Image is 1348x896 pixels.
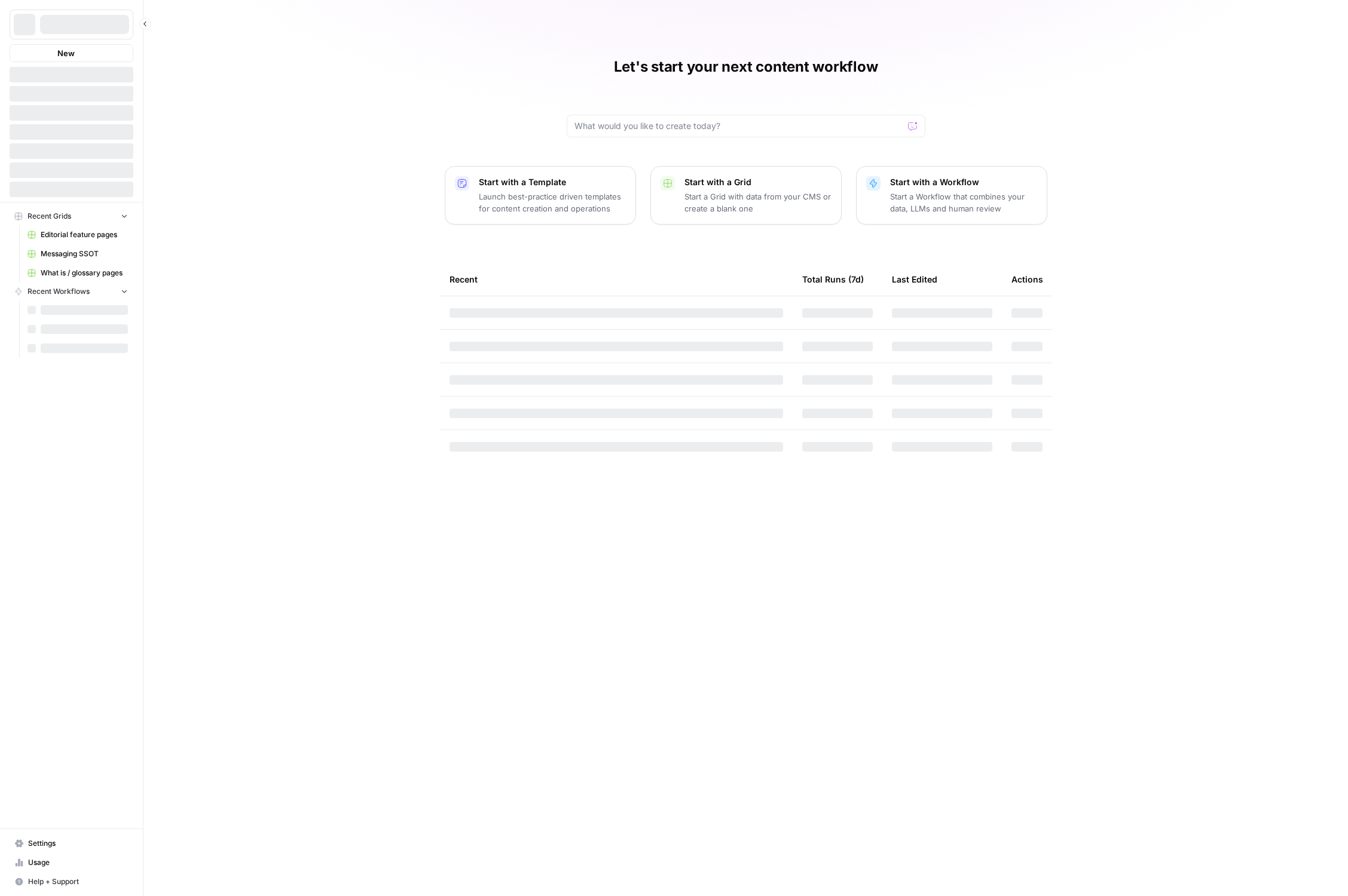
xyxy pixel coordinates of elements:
[28,838,128,849] span: Settings
[650,166,842,225] button: Start with a GridStart a Grid with data from your CMS or create a blank one
[890,176,1037,188] p: Start with a Workflow
[10,853,133,872] a: Usage
[10,283,133,300] button: Recent Workflows
[28,876,128,887] span: Help + Support
[892,263,937,296] div: Last Edited
[10,44,133,62] button: New
[27,211,71,222] span: Recent Grids
[10,207,133,225] button: Recent Grids
[614,57,878,76] h1: Let's start your next content workflow
[57,47,75,59] span: New
[22,263,133,283] a: What is / glossary pages
[41,229,128,240] span: Editorial feature pages
[890,191,1037,214] p: Start a Workflow that combines your data, LLMs and human review
[27,286,90,297] span: Recent Workflows
[445,166,636,225] button: Start with a TemplateLaunch best-practice driven templates for content creation and operations
[22,225,133,244] a: Editorial feature pages
[28,857,128,868] span: Usage
[10,834,133,853] a: Settings
[856,166,1047,225] button: Start with a WorkflowStart a Workflow that combines your data, LLMs and human review
[574,120,903,132] input: What would you like to create today?
[684,191,832,214] p: Start a Grid with data from your CMS or create a blank one
[22,244,133,263] a: Messaging SSOT
[41,268,128,278] span: What is / glossary pages
[479,176,626,188] p: Start with a Template
[41,248,128,259] span: Messaging SSOT
[1011,263,1043,296] div: Actions
[479,191,626,214] p: Launch best-practice driven templates for content creation and operations
[10,872,133,891] button: Help + Support
[450,263,783,296] div: Recent
[684,176,832,188] p: Start with a Grid
[802,263,864,296] div: Total Runs (7d)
